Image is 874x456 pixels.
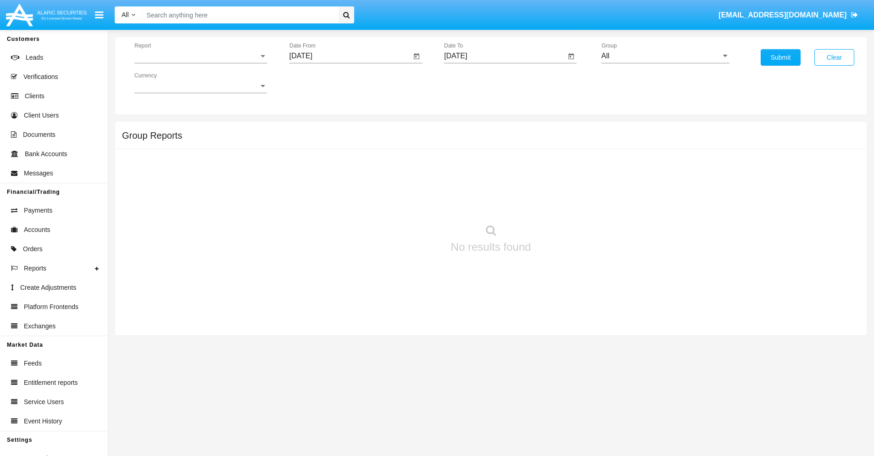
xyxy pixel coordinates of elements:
span: Service Users [24,397,64,407]
span: All [122,11,129,18]
span: Entitlement reports [24,378,78,388]
span: Reports [24,264,46,273]
span: Verifications [23,72,58,82]
a: All [115,10,142,20]
button: Open calendar [566,51,577,62]
button: Submit [761,49,801,66]
button: Clear [814,49,854,66]
span: Clients [25,91,45,101]
p: No results found [451,239,531,255]
span: Accounts [24,225,50,235]
span: Event History [24,417,62,426]
span: Create Adjustments [20,283,76,293]
span: [EMAIL_ADDRESS][DOMAIN_NAME] [718,11,846,19]
input: Search [142,6,335,23]
span: Leads [26,53,43,62]
span: Messages [24,169,53,178]
span: Currency [134,82,259,90]
a: [EMAIL_ADDRESS][DOMAIN_NAME] [714,2,863,28]
img: Logo image [5,1,88,28]
button: Open calendar [411,51,422,62]
span: Feeds [24,359,42,368]
span: Report [134,52,259,60]
span: Exchanges [24,321,56,331]
span: Bank Accounts [25,149,67,159]
span: Platform Frontends [24,302,78,312]
span: Client Users [24,111,59,120]
span: Orders [23,244,43,254]
h5: Group Reports [122,132,182,139]
span: Documents [23,130,56,140]
span: Payments [24,206,52,215]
